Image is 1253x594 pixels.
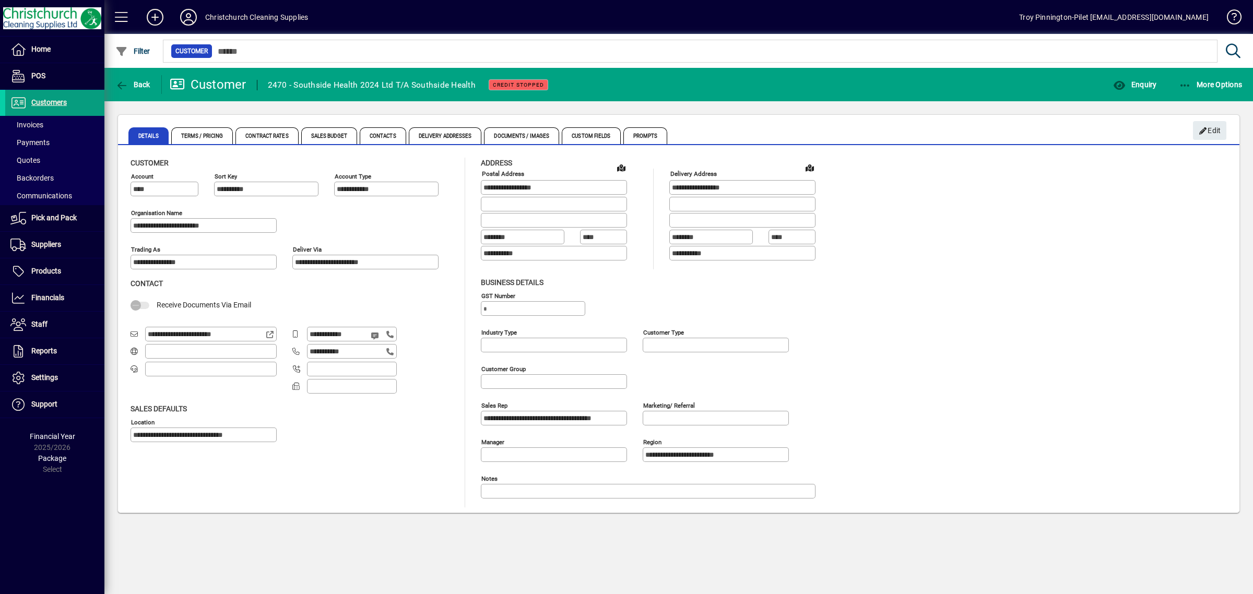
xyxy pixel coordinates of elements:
a: Financials [5,285,104,311]
mat-label: Customer group [481,365,526,372]
span: Quotes [10,156,40,164]
span: Business details [481,278,543,287]
span: Terms / Pricing [171,127,233,144]
div: 2470 - Southside Health 2024 Ltd T/A Southside Health [268,77,476,93]
a: Backorders [5,169,104,187]
span: Delivery Addresses [409,127,482,144]
button: Filter [113,42,153,61]
mat-label: Account [131,173,153,180]
mat-label: Location [131,418,155,425]
span: Package [38,454,66,462]
span: Prompts [623,127,668,144]
span: Products [31,267,61,275]
span: Home [31,45,51,53]
span: Suppliers [31,240,61,248]
a: Suppliers [5,232,104,258]
a: View on map [801,159,818,176]
span: Contract Rates [235,127,298,144]
span: Documents / Images [484,127,559,144]
button: Back [113,75,153,94]
a: View on map [613,159,630,176]
span: Enquiry [1113,80,1156,89]
span: Receive Documents Via Email [157,301,251,309]
button: Edit [1193,121,1226,140]
div: Customer [170,76,246,93]
button: More Options [1176,75,1245,94]
span: Payments [10,138,50,147]
app-page-header-button: Back [104,75,162,94]
span: Staff [31,320,48,328]
span: Contacts [360,127,406,144]
button: Enquiry [1110,75,1159,94]
span: Communications [10,192,72,200]
span: Pick and Pack [31,213,77,222]
span: Sales Budget [301,127,357,144]
span: Settings [31,373,58,382]
mat-label: Organisation name [131,209,182,217]
span: More Options [1179,80,1243,89]
button: Add [138,8,172,27]
button: Profile [172,8,205,27]
a: Staff [5,312,104,338]
a: POS [5,63,104,89]
a: Invoices [5,116,104,134]
span: Reports [31,347,57,355]
a: Knowledge Base [1219,2,1240,36]
div: Troy Pinnington-Pilet [EMAIL_ADDRESS][DOMAIN_NAME] [1019,9,1209,26]
span: Edit [1199,122,1221,139]
span: Customer [175,46,208,56]
mat-label: Trading as [131,246,160,253]
mat-label: Marketing/ Referral [643,401,695,409]
span: POS [31,72,45,80]
span: Sales defaults [131,405,187,413]
span: Custom Fields [562,127,620,144]
span: Filter [115,47,150,55]
mat-label: Notes [481,474,498,482]
span: Invoices [10,121,43,129]
mat-label: Manager [481,438,504,445]
span: Details [128,127,169,144]
a: Payments [5,134,104,151]
span: Support [31,400,57,408]
a: Settings [5,365,104,391]
a: Pick and Pack [5,205,104,231]
span: Financials [31,293,64,302]
span: Financial Year [30,432,75,441]
a: Communications [5,187,104,205]
button: Send SMS [363,323,388,348]
span: Back [115,80,150,89]
a: Home [5,37,104,63]
mat-label: Industry type [481,328,517,336]
div: Christchurch Cleaning Supplies [205,9,308,26]
mat-label: GST Number [481,292,515,299]
a: Quotes [5,151,104,169]
mat-label: Deliver via [293,246,322,253]
a: Products [5,258,104,284]
mat-label: Sort key [215,173,237,180]
span: Backorders [10,174,54,182]
mat-label: Sales rep [481,401,507,409]
mat-label: Customer type [643,328,684,336]
span: Address [481,159,512,167]
span: Customer [131,159,169,167]
a: Reports [5,338,104,364]
span: Customers [31,98,67,106]
a: Support [5,391,104,418]
span: Contact [131,279,163,288]
mat-label: Region [643,438,661,445]
mat-label: Account Type [335,173,371,180]
span: Credit Stopped [493,81,544,88]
